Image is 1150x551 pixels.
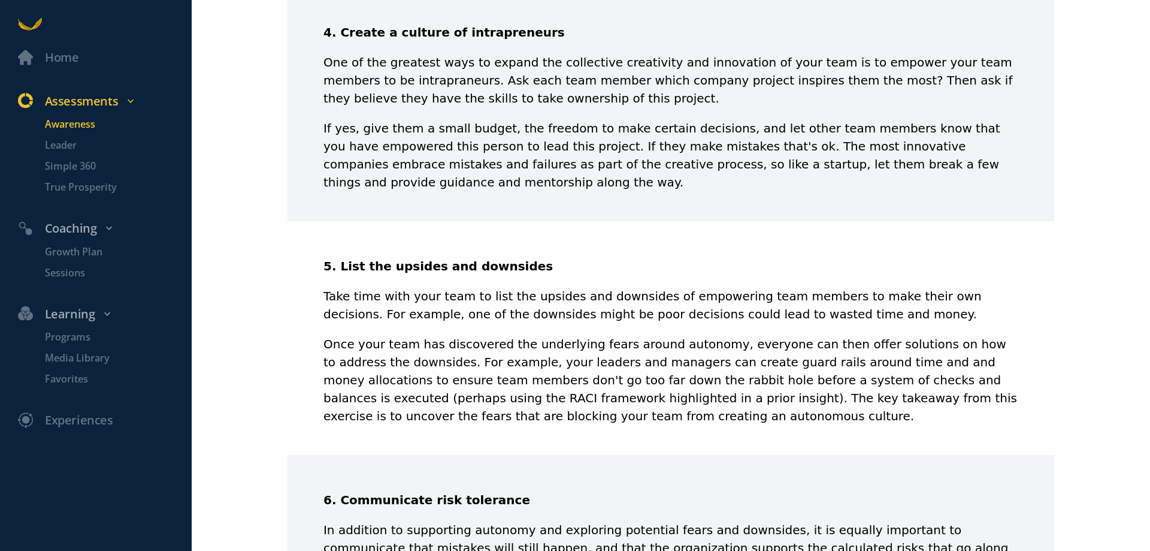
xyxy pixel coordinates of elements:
p: Simple 360 [45,159,189,174]
a: Awareness [27,117,192,132]
p: Media Library [45,351,189,366]
a: Media Library [27,351,192,366]
div: Assessments [9,92,198,112]
p: Once your team has discovered the underlying fears around autonomy, everyone can then offer solut... [323,335,1018,425]
div: Learning [9,305,198,324]
p: Awareness [45,117,189,132]
strong: 5. List the upsides and downsides [323,259,553,273]
strong: 6. Communicate risk tolerance [323,493,530,507]
a: Simple 360 [27,159,192,174]
a: Leader [27,138,192,153]
div: Coaching [9,219,198,239]
div: Experiences [45,411,113,430]
a: True Prosperity [27,180,192,195]
a: Programs [27,330,192,345]
p: Favorites [45,372,189,387]
p: Growth Plan [45,245,189,260]
p: Leader [45,138,189,153]
p: Sessions [45,266,189,281]
p: Take time with your team to list the upsides and downsides of empowering team members to make the... [323,287,1018,323]
p: One of the greatest ways to expand the collective creativity and innovation of your team is to em... [323,53,1018,107]
strong: 4. Create a culture of intrapreneurs [323,25,565,40]
a: Growth Plan [27,245,192,260]
p: If yes, give them a small budget, the freedom to make certain decisions, and let other team membe... [323,119,1018,191]
a: Favorites [27,372,192,387]
p: True Prosperity [45,180,189,195]
p: Programs [45,330,189,345]
div: Home [45,48,78,68]
a: Sessions [27,266,192,281]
